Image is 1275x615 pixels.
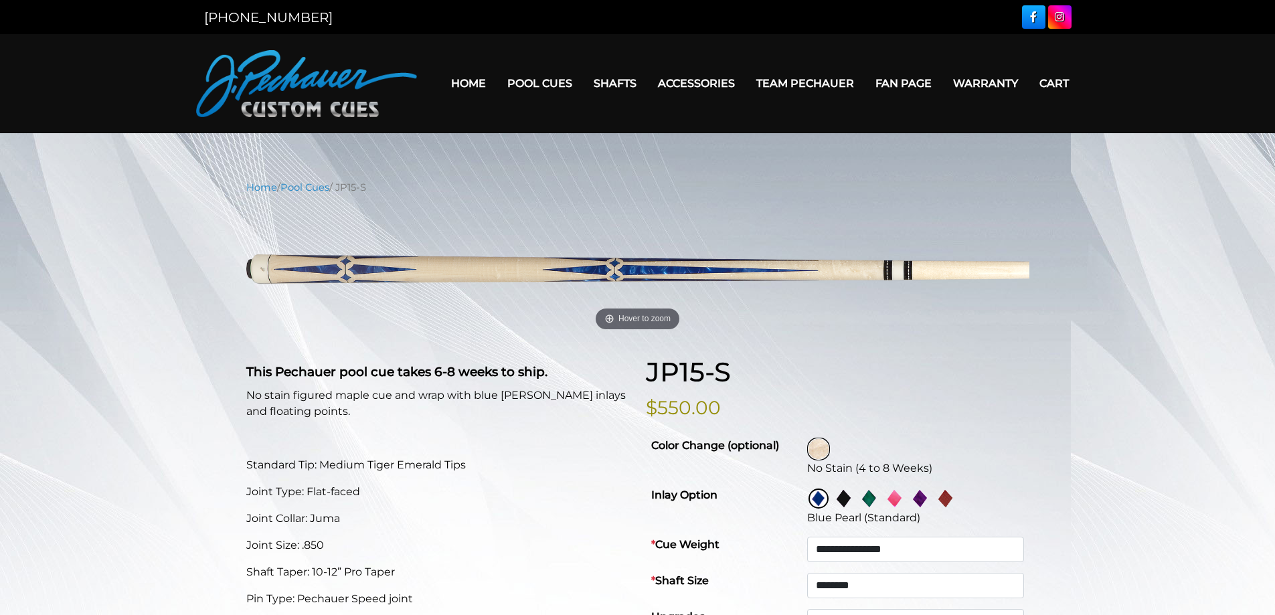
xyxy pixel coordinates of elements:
a: Home [440,66,497,100]
p: Standard Tip: Medium Tiger Emerald Tips [246,457,630,473]
a: Pool Cues [497,66,583,100]
p: Joint Size: .850 [246,537,630,553]
strong: Cue Weight [651,538,719,551]
a: Team Pechauer [746,66,865,100]
div: No Stain (4 to 8 Weeks) [807,460,1024,476]
div: Blue Pearl (Standard) [807,510,1024,526]
img: Pink Pearl [885,489,905,509]
p: Joint Collar: Juma [246,511,630,527]
a: Fan Page [865,66,942,100]
p: Pin Type: Pechauer Speed joint [246,591,630,607]
p: Joint Type: Flat-faced [246,484,630,500]
a: Cart [1029,66,1080,100]
nav: Breadcrumb [246,180,1029,195]
strong: Inlay Option [651,489,717,501]
img: Green Pearl [859,489,879,509]
a: Home [246,181,277,193]
strong: Shaft Size [651,574,709,587]
strong: Color Change (optional) [651,439,779,452]
p: Shaft Taper: 10-12” Pro Taper [246,564,630,580]
img: Blue Pearl [809,489,829,509]
a: Accessories [647,66,746,100]
h1: JP15-S [646,356,1029,388]
a: Warranty [942,66,1029,100]
img: Red Pearl [936,489,956,509]
a: Hover to zoom [246,205,1029,335]
strong: This Pechauer pool cue takes 6-8 weeks to ship. [246,364,547,379]
a: Shafts [583,66,647,100]
p: No stain figured maple cue and wrap with blue [PERSON_NAME] inlays and floating points. [246,387,630,420]
img: No Stain [809,439,829,459]
img: Pechauer Custom Cues [196,50,417,117]
a: [PHONE_NUMBER] [204,9,333,25]
bdi: $550.00 [646,396,721,419]
a: Pool Cues [280,181,329,193]
img: Simulated Ebony [834,489,854,509]
img: Purple Pearl [910,489,930,509]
